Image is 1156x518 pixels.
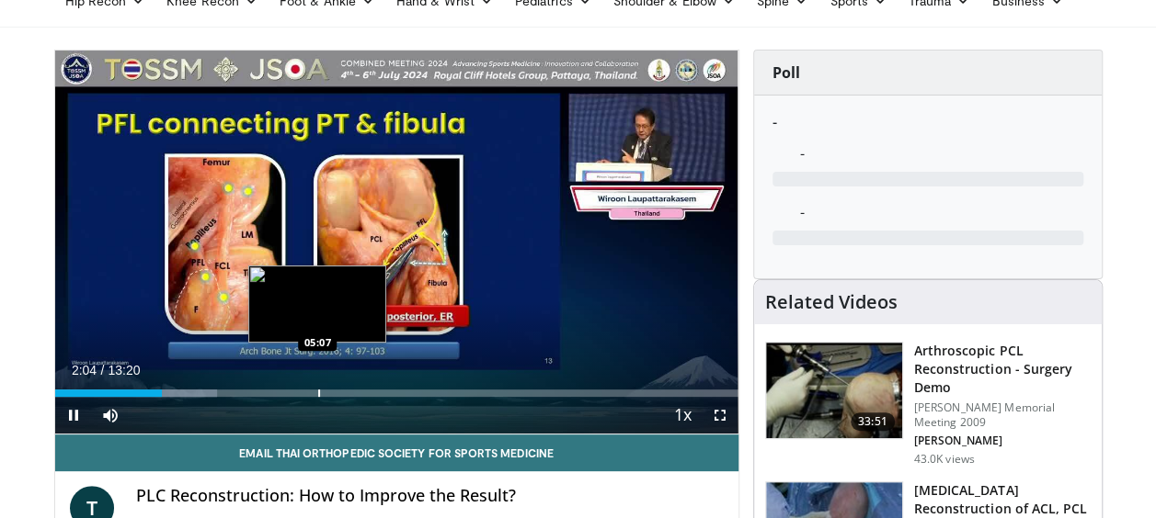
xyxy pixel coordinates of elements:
img: 672811_3.png.150x105_q85_crop-smart_upscale.jpg [766,343,902,438]
span: 33:51 [851,412,895,431]
a: 33:51 Arthroscopic PCL Reconstruction - Surgery Demo [PERSON_NAME] Memorial Meeting 2009 [PERSON_... [765,342,1091,467]
video-js: Video Player [55,51,738,434]
button: Mute [92,397,129,434]
p: [PERSON_NAME] [914,434,1091,448]
h4: Related Videos [765,291,898,313]
strong: Poll [773,62,800,83]
span: 2:04 [72,363,97,377]
span: / [101,363,105,377]
img: image.jpeg [248,265,386,343]
h3: Arthroscopic PCL Reconstruction - Surgery Demo [914,342,1091,397]
button: Playback Rate [665,397,702,434]
a: Email Thai Orthopedic Society For Sports Medicine [55,434,738,471]
dd: - [786,201,1097,223]
h4: PLC Reconstruction: How to Improve the Result? [136,486,724,506]
h6: - [773,114,1083,131]
dd: - [786,142,1097,164]
button: Fullscreen [702,397,738,434]
div: Progress Bar [55,389,738,397]
span: 13:20 [108,363,140,377]
p: [PERSON_NAME] Memorial Meeting 2009 [914,400,1091,430]
p: 43.0K views [914,452,975,467]
button: Pause [55,397,92,434]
